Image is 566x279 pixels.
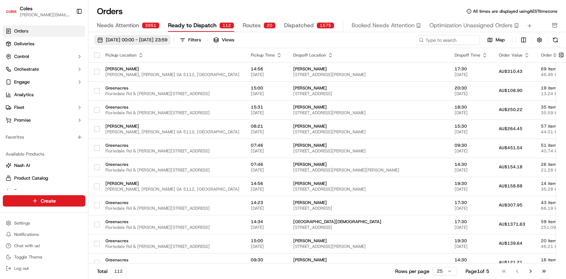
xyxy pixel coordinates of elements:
[455,91,487,97] span: [DATE]
[6,6,17,17] img: Coles
[293,200,443,205] span: [PERSON_NAME]
[219,22,234,29] div: 112
[97,267,127,275] div: Total
[97,21,139,30] span: Needs Attention
[94,35,171,45] button: [DATE] 00:00 - [DATE] 23:59
[293,66,443,72] span: [PERSON_NAME]
[251,148,282,154] span: [DATE]
[20,12,70,18] button: [PERSON_NAME][EMAIL_ADDRESS][DOMAIN_NAME]
[105,257,239,263] span: Greenacres
[7,103,13,109] div: 📗
[105,85,239,91] span: Greenacres
[105,148,239,154] span: Floriedale Rd & [PERSON_NAME][STREET_ADDRESS]
[455,72,487,77] span: [DATE]
[293,181,443,186] span: [PERSON_NAME]
[14,117,31,123] span: Promise
[18,46,127,53] input: Got a question? Start typing here...
[293,143,443,148] span: [PERSON_NAME]
[24,68,116,75] div: Start new chat
[105,205,239,211] span: Floriedale Rd & [PERSON_NAME][STREET_ADDRESS]
[550,35,560,45] button: Refresh
[455,238,487,244] span: 19:30
[455,85,487,91] span: 20:30
[105,263,239,268] span: Floriedale Rd & [PERSON_NAME][STREET_ADDRESS]
[4,100,57,112] a: 📗Knowledge Base
[105,72,239,77] span: [PERSON_NAME], [PERSON_NAME] SA 5112, [GEOGRAPHIC_DATA]
[473,8,558,14] span: All times are displayed using AEST timezone
[251,143,282,148] span: 07:46
[105,186,239,192] span: [PERSON_NAME], [PERSON_NAME] SA 5112, [GEOGRAPHIC_DATA]
[105,143,239,148] span: Greenacres
[293,110,443,116] span: [STREET_ADDRESS][PERSON_NAME]
[14,175,48,181] span: Product Catalog
[14,243,40,249] span: Chat with us!
[455,129,487,135] span: [DATE]
[7,68,20,80] img: 1736555255976-a54dd68f-1ca7-489b-9aae-adbdc363a1c4
[14,28,28,34] span: Orders
[293,129,443,135] span: [STREET_ADDRESS][PERSON_NAME]
[251,257,282,263] span: 09:30
[251,72,282,77] span: [DATE]
[251,66,282,72] span: 14:56
[499,183,522,189] span: AU$158.88
[14,66,39,72] span: Orchestrate
[395,268,429,275] p: Rows per page
[3,3,73,20] button: ColesColes[PERSON_NAME][EMAIL_ADDRESS][DOMAIN_NAME]
[7,7,21,21] img: Nash
[293,148,443,154] span: [STREET_ADDRESS][PERSON_NAME]
[188,37,201,43] div: Filters
[6,175,82,181] a: Product Catalog
[105,162,239,167] span: Greenacres
[3,160,85,171] button: Nash AI
[14,79,30,85] span: Engage
[105,200,239,205] span: Greenacres
[142,22,160,29] div: 3951
[3,195,85,207] button: Create
[455,104,487,110] span: 18:30
[14,232,39,237] span: Notifications
[293,244,443,249] span: [STREET_ADDRESS][PERSON_NAME]
[293,72,443,77] span: [STREET_ADDRESS][PERSON_NAME]
[97,6,123,17] h1: Orders
[455,66,487,72] span: 17:30
[60,103,65,109] div: 💻
[106,37,167,43] span: [DATE] 00:00 - [DATE] 23:59
[3,241,85,251] button: Chat with us!
[293,219,443,225] span: [GEOGRAPHIC_DATA][DEMOGRAPHIC_DATA]
[455,123,487,129] span: 15:30
[499,145,522,151] span: AU$451.54
[105,129,239,135] span: [PERSON_NAME], [PERSON_NAME] SA 5112, [GEOGRAPHIC_DATA]
[251,205,282,211] span: [DATE]
[243,21,261,30] span: Routes
[293,186,443,192] span: [STREET_ADDRESS][PERSON_NAME]
[14,162,30,169] span: Nash AI
[3,229,85,239] button: Notifications
[293,263,443,268] span: [STREET_ADDRESS]
[251,52,282,58] div: Pickup Time
[455,205,487,211] span: [DATE]
[14,104,24,111] span: Fleet
[251,181,282,186] span: 14:56
[293,167,443,173] span: [STREET_ADDRESS][PERSON_NAME][PERSON_NAME]
[251,104,282,110] span: 15:31
[105,123,239,129] span: [PERSON_NAME]
[14,254,42,260] span: Toggle Theme
[455,148,487,154] span: [DATE]
[14,266,29,271] span: Log out
[499,107,522,112] span: AU$250.22
[168,21,216,30] span: Ready to Dispatch
[14,188,30,194] span: Returns
[3,115,85,126] button: Promise
[14,92,34,98] span: Analytics
[251,238,282,244] span: 15:00
[251,200,282,205] span: 14:23
[7,28,129,40] p: Welcome 👋
[3,51,85,62] button: Control
[293,91,443,97] span: [STREET_ADDRESS]
[251,129,282,135] span: [DATE]
[105,66,239,72] span: [PERSON_NAME]
[70,120,86,125] span: Pylon
[293,52,443,58] div: Dropoff Location
[105,181,239,186] span: [PERSON_NAME]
